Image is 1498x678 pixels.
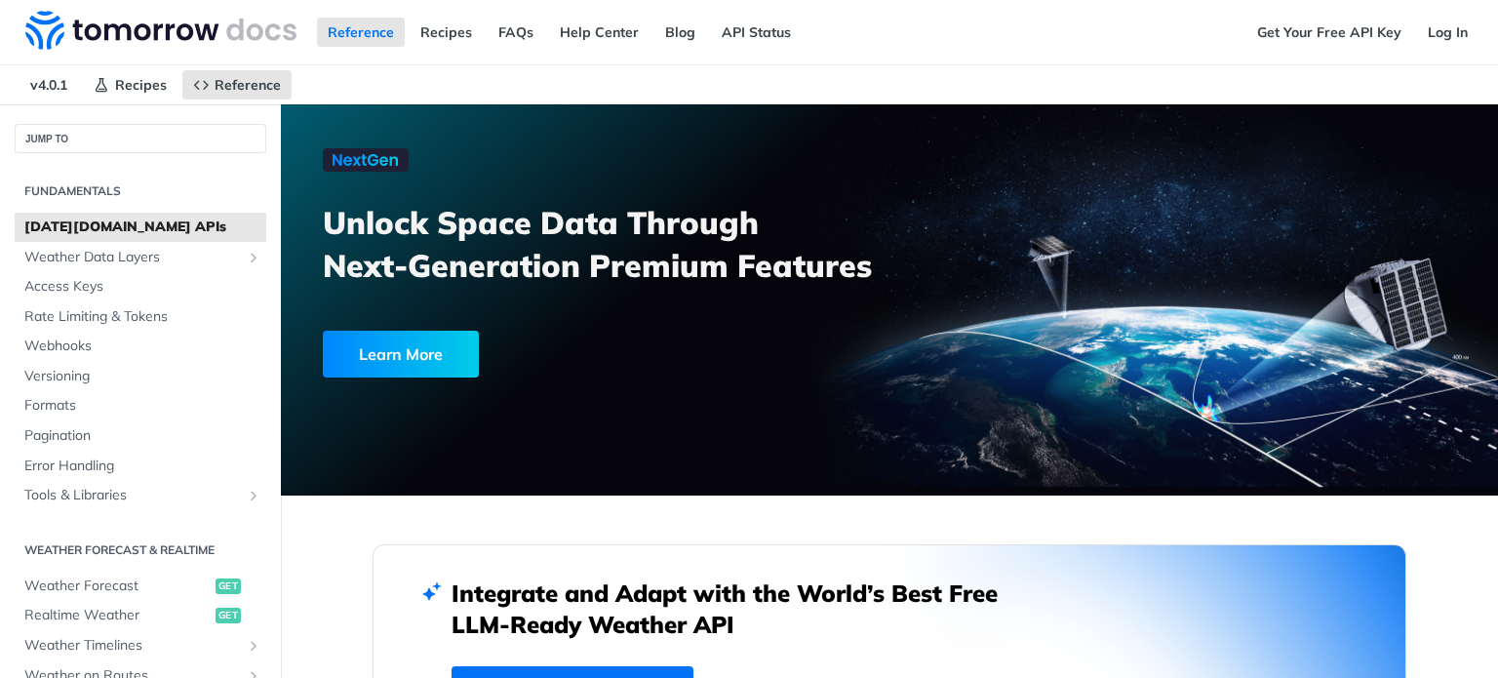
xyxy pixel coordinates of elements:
a: Reference [182,70,292,100]
span: Reference [215,76,281,94]
button: Show subpages for Weather Timelines [246,638,261,654]
span: Weather Timelines [24,636,241,656]
a: Realtime Weatherget [15,601,266,630]
button: Show subpages for Weather Data Layers [246,250,261,265]
img: Tomorrow.io Weather API Docs [25,11,296,50]
span: Access Keys [24,277,261,297]
img: NextGen [323,148,409,172]
a: Weather Forecastget [15,572,266,601]
a: Rate Limiting & Tokens [15,302,266,332]
a: Pagination [15,421,266,451]
a: Webhooks [15,332,266,361]
a: Recipes [83,70,177,100]
span: Recipes [115,76,167,94]
a: Blog [654,18,706,47]
a: Versioning [15,362,266,391]
a: FAQs [488,18,544,47]
a: Learn More [323,331,793,378]
span: v4.0.1 [20,70,78,100]
h3: Unlock Space Data Through Next-Generation Premium Features [323,201,911,287]
a: Recipes [410,18,483,47]
span: Tools & Libraries [24,486,241,505]
a: Error Handling [15,452,266,481]
span: Webhooks [24,337,261,356]
h2: Weather Forecast & realtime [15,541,266,559]
a: [DATE][DOMAIN_NAME] APIs [15,213,266,242]
span: Formats [24,396,261,416]
span: Versioning [24,367,261,386]
a: Formats [15,391,266,420]
a: Access Keys [15,272,266,301]
a: Tools & LibrariesShow subpages for Tools & Libraries [15,481,266,510]
span: get [216,608,241,623]
span: Realtime Weather [24,606,211,625]
a: Reference [317,18,405,47]
span: Weather Forecast [24,577,211,596]
span: Weather Data Layers [24,248,241,267]
a: Get Your Free API Key [1246,18,1412,47]
button: JUMP TO [15,124,266,153]
span: [DATE][DOMAIN_NAME] APIs [24,218,261,237]
div: Learn More [323,331,479,378]
span: get [216,578,241,594]
a: API Status [711,18,802,47]
span: Error Handling [24,457,261,476]
button: Show subpages for Tools & Libraries [246,488,261,503]
a: Log In [1417,18,1478,47]
h2: Integrate and Adapt with the World’s Best Free LLM-Ready Weather API [452,578,1027,640]
a: Help Center [549,18,650,47]
h2: Fundamentals [15,182,266,200]
a: Weather Data LayersShow subpages for Weather Data Layers [15,243,266,272]
a: Weather TimelinesShow subpages for Weather Timelines [15,631,266,660]
span: Pagination [24,426,261,446]
span: Rate Limiting & Tokens [24,307,261,327]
